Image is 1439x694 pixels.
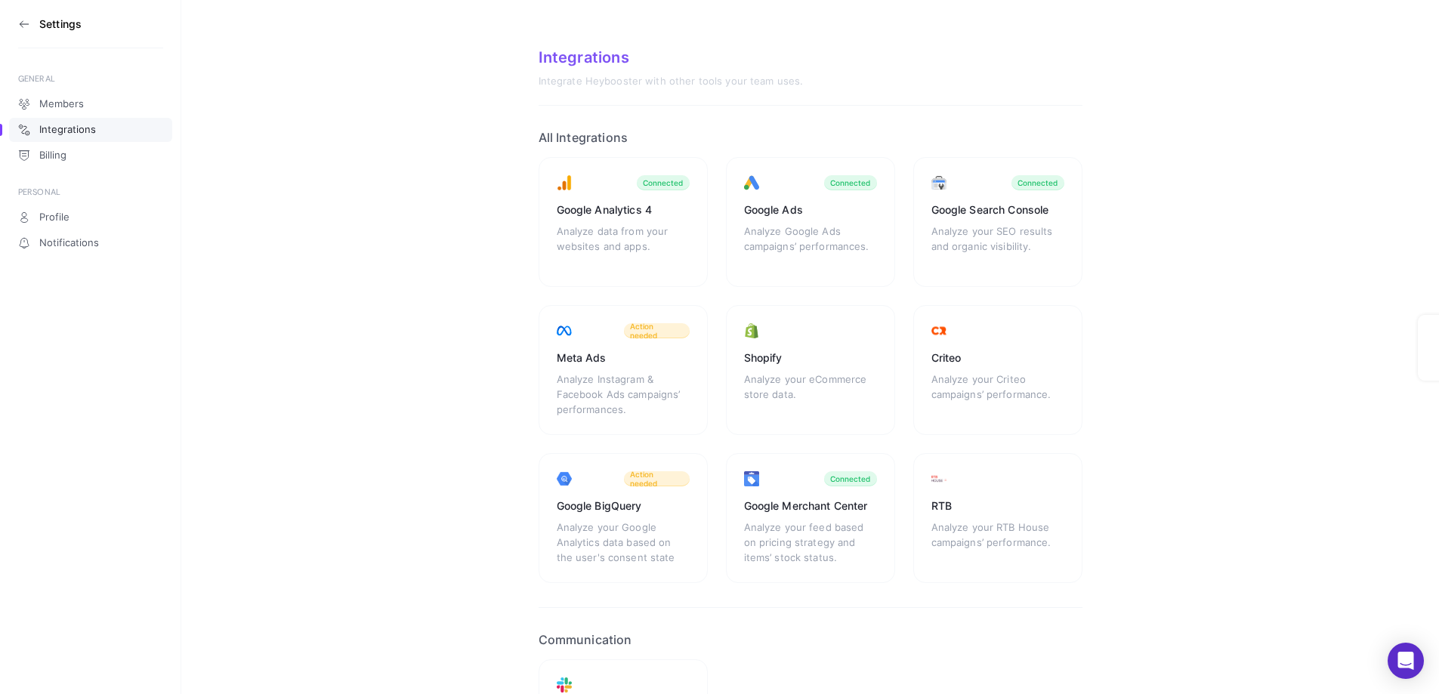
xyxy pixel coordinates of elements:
div: Connected [830,474,871,483]
div: Criteo [931,350,1064,366]
div: Analyze your eCommerce store data. [744,372,877,417]
div: Analyze your feed based on pricing strategy and items’ stock status. [744,520,877,565]
span: Action needed [630,470,684,488]
div: Google Search Console [931,202,1064,217]
div: Google BigQuery [557,498,690,514]
span: Action needed [630,322,684,340]
span: Members [39,98,84,110]
a: Notifications [9,231,172,255]
div: Connected [1017,178,1058,187]
a: Integrations [9,118,172,142]
div: Integrations [539,48,1082,66]
div: Connected [830,178,871,187]
span: Billing [39,150,66,162]
h2: All Integrations [539,130,1082,145]
a: Members [9,92,172,116]
div: Google Merchant Center [744,498,877,514]
div: Meta Ads [557,350,690,366]
span: Profile [39,211,69,224]
div: Open Intercom Messenger [1388,643,1424,679]
div: Connected [643,178,684,187]
span: Integrations [39,124,96,136]
div: RTB [931,498,1064,514]
h3: Settings [39,18,82,30]
div: Google Ads [744,202,877,217]
h2: Communication [539,632,1082,647]
div: Analyze Google Ads campaigns’ performances. [744,224,877,269]
div: GENERAL [18,72,163,85]
div: Analyze your RTB House campaigns’ performance. [931,520,1064,565]
div: Analyze Instagram & Facebook Ads campaigns’ performances. [557,372,690,417]
div: Analyze your SEO results and organic visibility. [931,224,1064,269]
a: Profile [9,205,172,230]
div: Analyze your Google Analytics data based on the user's consent state [557,520,690,565]
div: Analyze data from your websites and apps. [557,224,690,269]
div: Integrate Heybooster with other tools your team uses. [539,76,1082,88]
div: Analyze your Criteo campaigns’ performance. [931,372,1064,417]
a: Billing [9,143,172,168]
div: Google Analytics 4 [557,202,690,217]
div: PERSONAL [18,186,163,198]
span: Notifications [39,237,99,249]
div: Shopify [744,350,877,366]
